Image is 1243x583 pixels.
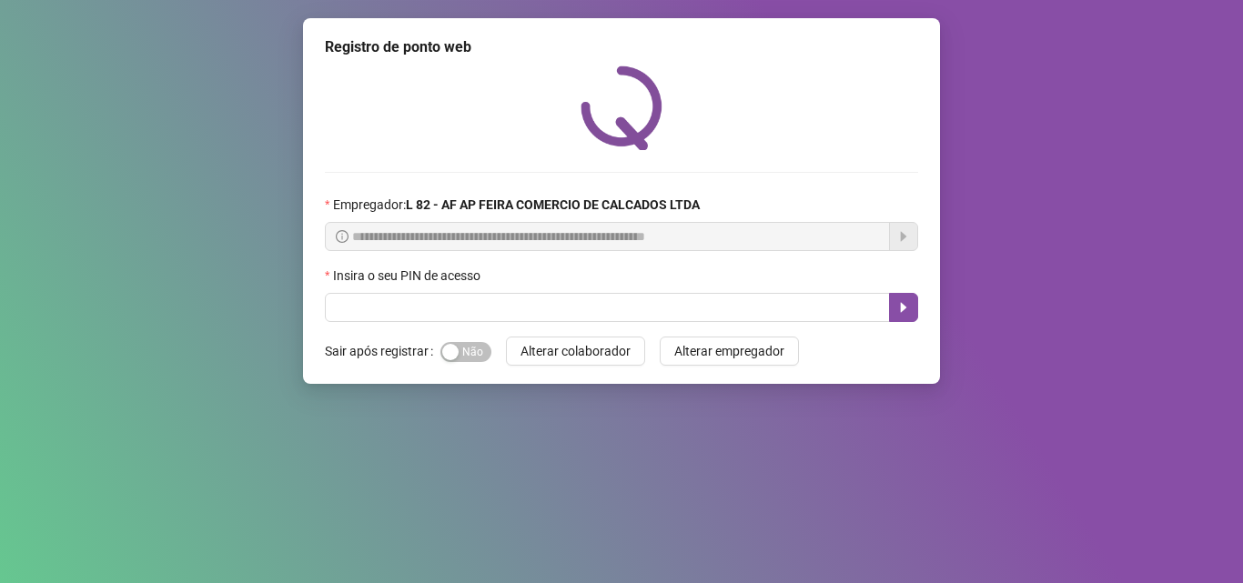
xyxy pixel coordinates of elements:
[520,341,631,361] span: Alterar colaborador
[506,337,645,366] button: Alterar colaborador
[896,300,911,315] span: caret-right
[674,341,784,361] span: Alterar empregador
[660,337,799,366] button: Alterar empregador
[325,337,440,366] label: Sair após registrar
[581,65,662,150] img: QRPoint
[333,195,700,215] span: Empregador :
[406,197,700,212] strong: L 82 - AF AP FEIRA COMERCIO DE CALCADOS LTDA
[325,266,492,286] label: Insira o seu PIN de acesso
[325,36,918,58] div: Registro de ponto web
[336,230,349,243] span: info-circle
